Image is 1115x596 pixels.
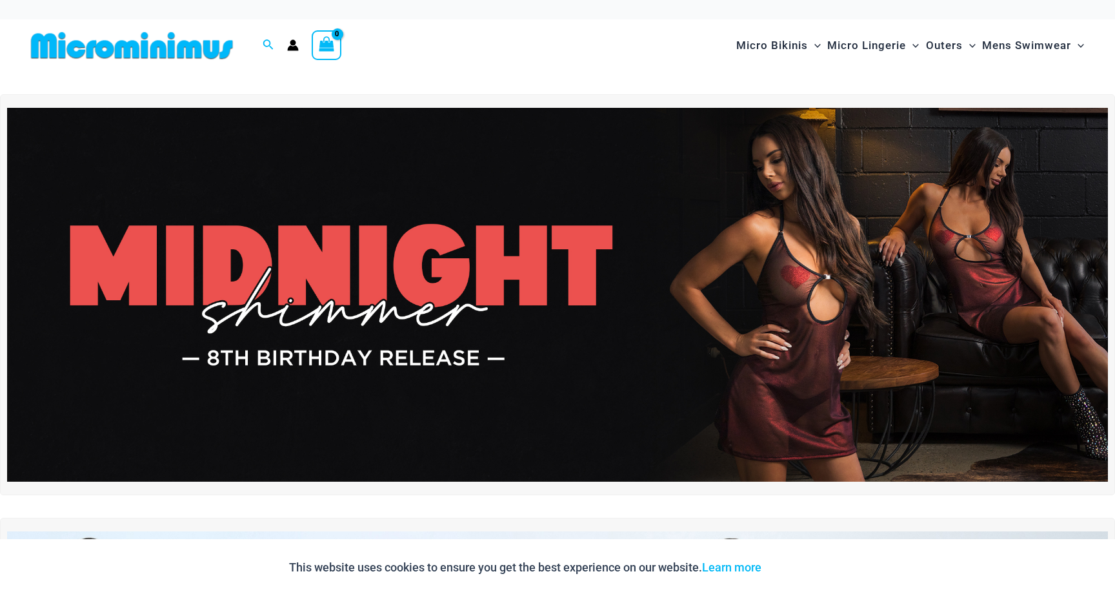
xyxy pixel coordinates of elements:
[287,39,299,51] a: Account icon link
[702,560,761,574] a: Learn more
[7,108,1108,482] img: Midnight Shimmer Red Dress
[771,552,826,583] button: Accept
[312,30,341,60] a: View Shopping Cart, empty
[906,29,919,62] span: Menu Toggle
[263,37,274,54] a: Search icon link
[736,29,808,62] span: Micro Bikinis
[808,29,821,62] span: Menu Toggle
[926,29,963,62] span: Outers
[979,26,1087,65] a: Mens SwimwearMenu ToggleMenu Toggle
[26,31,238,60] img: MM SHOP LOGO FLAT
[289,558,761,577] p: This website uses cookies to ensure you get the best experience on our website.
[733,26,824,65] a: Micro BikinisMenu ToggleMenu Toggle
[963,29,976,62] span: Menu Toggle
[982,29,1071,62] span: Mens Swimwear
[824,26,922,65] a: Micro LingerieMenu ToggleMenu Toggle
[731,24,1089,67] nav: Site Navigation
[923,26,979,65] a: OutersMenu ToggleMenu Toggle
[1071,29,1084,62] span: Menu Toggle
[827,29,906,62] span: Micro Lingerie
